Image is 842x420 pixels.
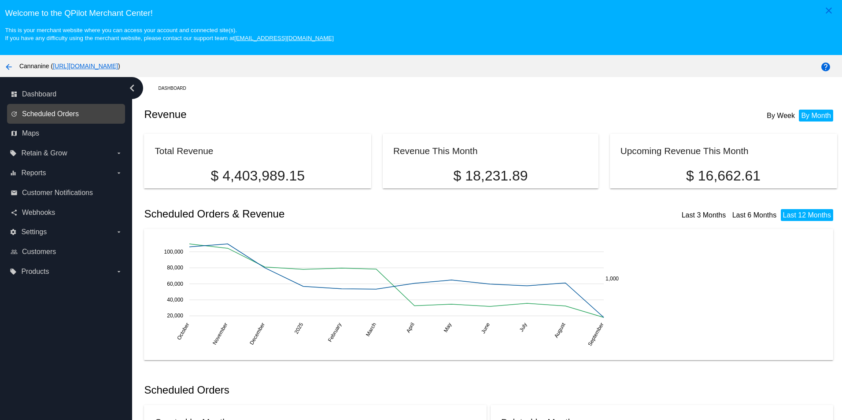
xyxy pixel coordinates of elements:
[764,110,797,122] li: By Week
[732,211,777,219] a: Last 6 Months
[606,276,619,282] text: 1,000
[620,146,749,156] h2: Upcoming Revenue This Month
[22,209,55,217] span: Webhooks
[11,87,122,101] a: dashboard Dashboard
[11,189,18,196] i: email
[21,228,47,236] span: Settings
[22,129,39,137] span: Maps
[22,110,79,118] span: Scheduled Orders
[11,107,122,121] a: update Scheduled Orders
[234,35,334,41] a: [EMAIL_ADDRESS][DOMAIN_NAME]
[115,169,122,177] i: arrow_drop_down
[155,168,361,184] p: $ 4,403,989.15
[155,146,213,156] h2: Total Revenue
[10,268,17,275] i: local_offer
[5,8,837,18] h3: Welcome to the QPilot Merchant Center!
[158,81,194,95] a: Dashboard
[11,245,122,259] a: people_outline Customers
[125,81,139,95] i: chevron_left
[11,130,18,137] i: map
[144,208,491,220] h2: Scheduled Orders & Revenue
[443,322,453,334] text: May
[620,168,827,184] p: $ 16,662.61
[5,27,333,41] small: This is your merchant website where you can access your account and connected site(s). If you hav...
[22,189,93,197] span: Customer Notifications
[11,209,18,216] i: share
[115,228,122,236] i: arrow_drop_down
[144,384,491,396] h2: Scheduled Orders
[211,322,229,346] text: November
[405,322,416,334] text: April
[11,91,18,98] i: dashboard
[19,63,120,70] span: Cannanine ( )
[365,322,377,338] text: March
[167,281,184,287] text: 60,000
[799,110,833,122] li: By Month
[820,62,831,72] mat-icon: help
[327,322,343,343] text: February
[587,322,605,347] text: September
[115,268,122,275] i: arrow_drop_down
[783,211,831,219] a: Last 12 Months
[11,206,122,220] a: share Webhooks
[11,111,18,118] i: update
[518,322,528,333] text: July
[4,62,14,72] mat-icon: arrow_back
[167,313,184,319] text: 20,000
[553,321,567,339] text: August
[824,5,834,16] mat-icon: close
[480,321,491,335] text: June
[21,268,49,276] span: Products
[393,168,588,184] p: $ 18,231.89
[22,248,56,256] span: Customers
[11,248,18,255] i: people_outline
[393,146,478,156] h2: Revenue This Month
[53,63,118,70] a: [URL][DOMAIN_NAME]
[144,108,491,121] h2: Revenue
[176,322,191,341] text: October
[164,249,184,255] text: 100,000
[22,90,56,98] span: Dashboard
[21,169,46,177] span: Reports
[167,265,184,271] text: 80,000
[249,322,266,346] text: December
[167,297,184,303] text: 40,000
[11,186,122,200] a: email Customer Notifications
[115,150,122,157] i: arrow_drop_down
[11,126,122,140] a: map Maps
[682,211,726,219] a: Last 3 Months
[293,321,305,335] text: 2025
[10,150,17,157] i: local_offer
[10,228,17,236] i: settings
[21,149,67,157] span: Retain & Grow
[10,169,17,177] i: equalizer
